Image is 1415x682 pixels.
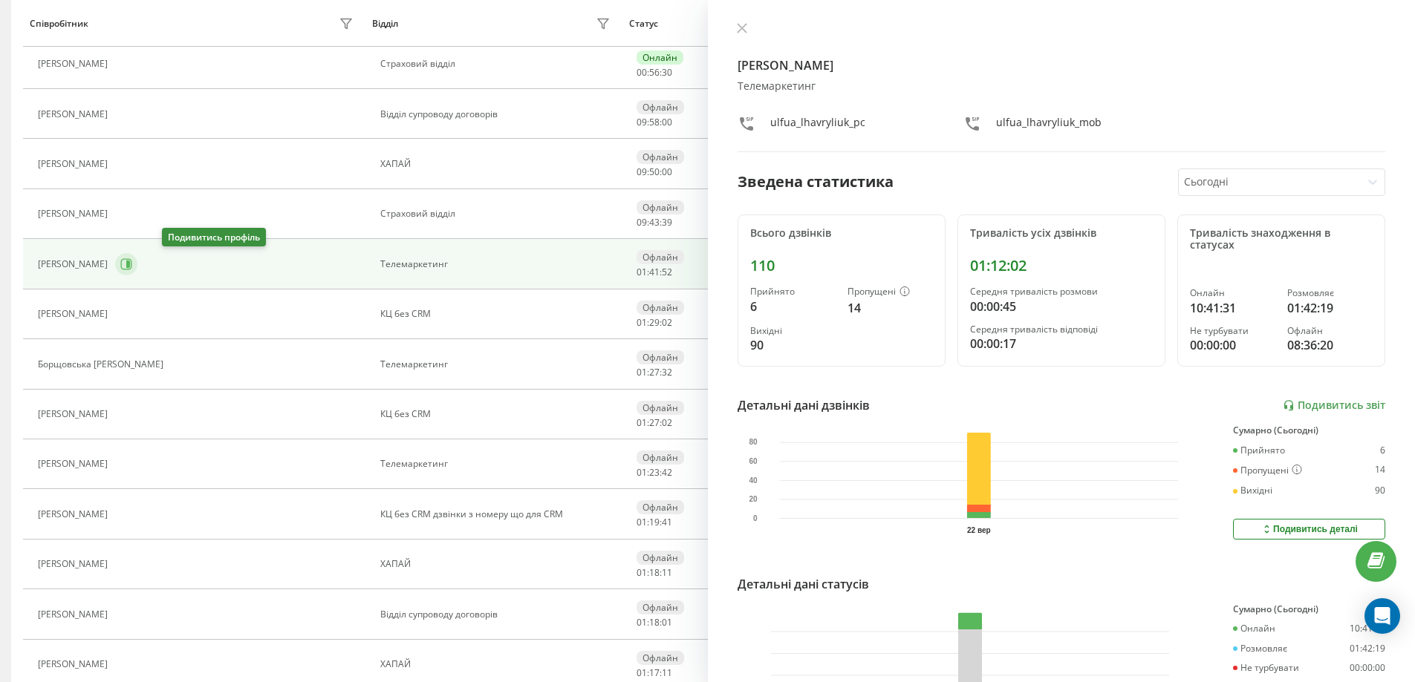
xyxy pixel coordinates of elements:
[637,568,672,578] div: : :
[649,566,660,579] span: 18
[662,165,672,178] span: 00
[1233,465,1302,476] div: Пропущені
[662,516,672,528] span: 41
[662,266,672,278] span: 52
[637,250,684,264] div: Офлайн
[637,217,672,228] div: : :
[38,59,111,69] div: [PERSON_NAME]
[38,609,111,620] div: [PERSON_NAME]
[1233,485,1272,496] div: Вихідні
[967,526,991,534] text: 22 вер
[1233,663,1299,673] div: Не турбувати
[637,216,647,229] span: 09
[749,439,758,447] text: 80
[372,19,398,29] div: Відділ
[662,316,672,329] span: 02
[1380,445,1385,456] div: 6
[738,56,1386,74] h4: [PERSON_NAME]
[1350,643,1385,654] div: 01:42:19
[380,659,614,669] div: ХАПАЙ
[649,466,660,479] span: 23
[1375,485,1385,496] div: 90
[1233,643,1287,654] div: Розмовляє
[750,286,836,297] div: Прийнято
[637,651,684,665] div: Офлайн
[162,228,266,246] div: Подивитись профіль
[1233,623,1275,634] div: Онлайн
[380,159,614,169] div: ХАПАЙ
[637,516,647,528] span: 01
[637,600,684,614] div: Офлайн
[662,466,672,479] span: 42
[380,259,614,269] div: Телемаркетинг
[662,116,672,128] span: 00
[30,19,88,29] div: Співробітник
[649,666,660,679] span: 17
[38,409,111,419] div: [PERSON_NAME]
[380,609,614,620] div: Відділ супроводу договорів
[38,509,111,519] div: [PERSON_NAME]
[662,66,672,79] span: 30
[637,350,684,364] div: Офлайн
[38,159,111,169] div: [PERSON_NAME]
[1233,425,1385,436] div: Сумарно (Сьогодні)
[1350,663,1385,673] div: 00:00:00
[380,209,614,219] div: Страховий відділ
[649,165,660,178] span: 50
[738,575,869,593] div: Детальні дані статусів
[750,227,933,240] div: Всього дзвінків
[380,509,614,519] div: КЦ без CRM дзвінки з номеру що для CRM
[848,286,933,298] div: Пропущені
[1233,604,1385,614] div: Сумарно (Сьогодні)
[637,416,647,429] span: 01
[1261,523,1358,535] div: Подивитись деталі
[662,366,672,378] span: 32
[749,476,758,485] text: 40
[38,109,111,119] div: [PERSON_NAME]
[637,68,672,78] div: : :
[637,316,647,329] span: 01
[750,257,933,275] div: 110
[38,309,111,319] div: [PERSON_NAME]
[380,59,614,69] div: Страховий відділ
[970,227,1153,240] div: Тривалість усіх дзвінків
[738,396,870,414] div: Детальні дані дзвінків
[649,516,660,528] span: 19
[738,80,1386,93] div: Телемаркетинг
[1375,465,1385,476] div: 14
[970,335,1153,353] div: 00:00:17
[1287,288,1373,298] div: Розмовляє
[752,514,757,522] text: 0
[38,259,111,269] div: [PERSON_NAME]
[970,286,1153,297] div: Середня тривалість розмови
[1350,623,1385,634] div: 10:41:31
[637,267,672,278] div: : :
[637,266,647,278] span: 01
[380,109,614,119] div: Відділ супроводу договорів
[649,216,660,229] span: 43
[1364,598,1400,634] div: Open Intercom Messenger
[637,551,684,565] div: Офлайн
[637,617,672,628] div: : :
[380,459,614,469] div: Телемаркетинг
[637,150,684,164] div: Офлайн
[637,666,647,679] span: 01
[649,266,660,278] span: 41
[380,309,614,319] div: КЦ без CRM
[637,165,647,178] span: 09
[662,566,672,579] span: 11
[1190,336,1275,354] div: 00:00:00
[637,167,672,177] div: : :
[1233,519,1385,540] button: Подивитись деталі
[637,66,647,79] span: 00
[637,367,672,378] div: : :
[662,666,672,679] span: 11
[1283,399,1385,412] a: Подивитись звіт
[380,559,614,569] div: ХАПАЙ
[1287,336,1373,354] div: 08:36:20
[970,257,1153,275] div: 01:12:02
[1190,288,1275,298] div: Онлайн
[1233,445,1285,456] div: Прийнято
[738,171,894,193] div: Зведена статистика
[1190,227,1373,252] div: Тривалість знаходження в статусах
